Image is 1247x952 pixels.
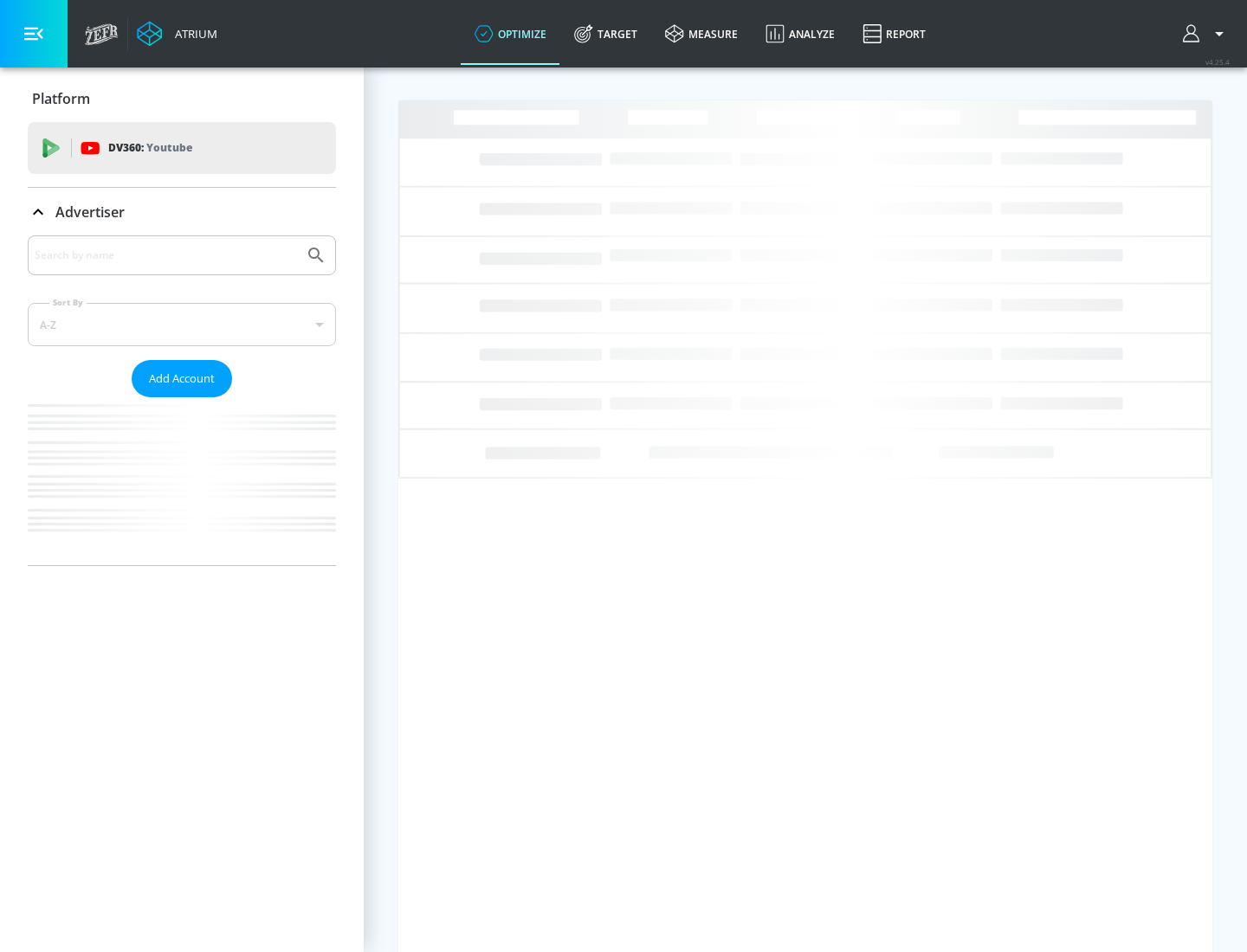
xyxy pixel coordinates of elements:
span: v 4.25.4 [1205,57,1230,67]
button: Add Account [132,360,232,397]
a: Target [560,3,651,65]
label: Sort By [49,297,87,308]
p: Platform [32,89,90,108]
a: Report [849,3,940,65]
p: Youtube [146,138,192,157]
a: measure [651,3,752,65]
div: Platform [28,74,336,123]
div: Atrium [168,26,217,42]
a: Atrium [137,21,217,47]
p: Advertiser [55,203,125,222]
span: Add Account [149,369,215,389]
p: DV360: [108,138,192,158]
a: optimize [461,3,560,65]
div: Advertiser [28,188,336,236]
nav: list of Advertiser [28,397,336,565]
div: Advertiser [28,235,336,565]
div: A-Z [28,303,336,346]
a: Analyze [752,3,849,65]
input: Search by name [35,244,297,267]
div: DV360: Youtube [28,122,336,174]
